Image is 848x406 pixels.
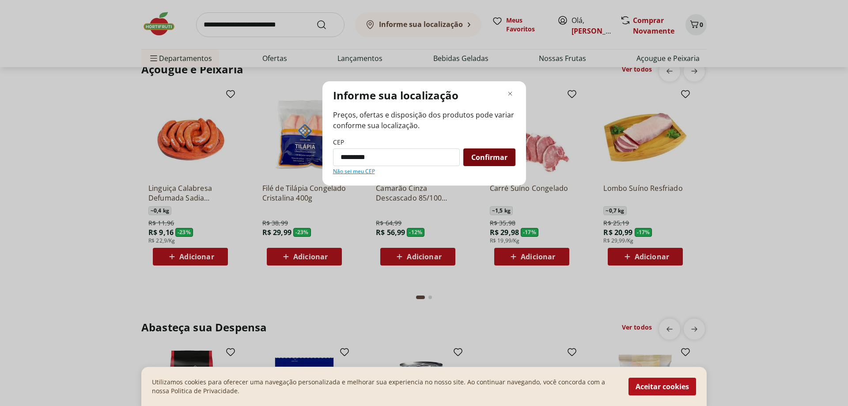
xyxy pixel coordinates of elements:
[333,110,515,131] span: Preços, ofertas e disposição dos produtos pode variar conforme sua localização.
[463,148,515,166] button: Confirmar
[471,154,507,161] span: Confirmar
[333,88,458,102] p: Informe sua localização
[152,378,618,395] p: Utilizamos cookies para oferecer uma navegação personalizada e melhorar sua experiencia no nosso ...
[505,88,515,99] button: Fechar modal de regionalização
[333,138,344,147] label: CEP
[628,378,696,395] button: Aceitar cookies
[322,81,526,186] div: Modal de regionalização
[333,168,375,175] a: Não sei meu CEP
